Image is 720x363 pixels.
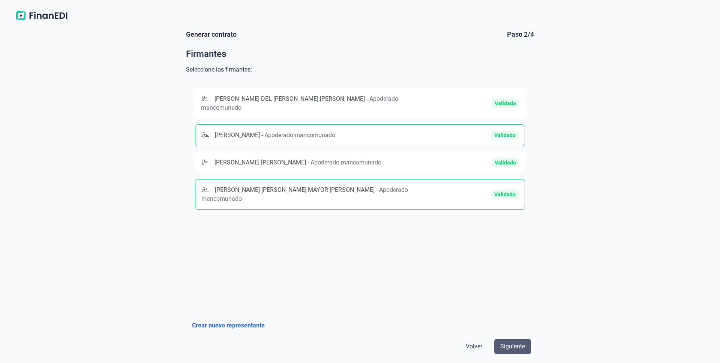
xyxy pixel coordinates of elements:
div: Validado [494,132,516,138]
span: - [366,95,368,102]
div: [PERSON_NAME] DEL [PERSON_NAME] [PERSON_NAME]-Apoderado mancomunadoValidado [195,88,525,118]
span: [PERSON_NAME] [PERSON_NAME] MAYOR [PERSON_NAME] [215,186,375,193]
div: Firmantes [186,48,534,60]
span: - [261,131,263,139]
div: [PERSON_NAME]-Apoderado mancomunadoValidado [195,124,525,146]
div: Validado [494,191,516,197]
span: [PERSON_NAME] DEL [PERSON_NAME] [PERSON_NAME] [214,95,365,102]
span: - [376,186,378,193]
div: Paso 2/4 [507,30,534,39]
button: Crear nuevo representante [192,321,265,330]
button: Siguiente [494,339,531,354]
div: Seleccione los firmantes: [186,66,534,73]
span: Volver [466,342,482,351]
div: Validado [495,100,516,106]
div: Validado [495,160,516,166]
span: [PERSON_NAME] [215,131,260,139]
span: Apoderado mancomunado [264,131,335,139]
div: [PERSON_NAME] [PERSON_NAME] MAYOR [PERSON_NAME]-Apoderado mancomunadoValidado [195,179,525,210]
span: Siguiente [500,342,525,351]
span: [PERSON_NAME] [PERSON_NAME] [214,159,306,166]
img: Logo de aplicación [12,9,71,22]
button: Volver [460,339,488,354]
div: Generar contrato [186,30,237,39]
span: Apoderado mancomunado [310,159,381,166]
div: [PERSON_NAME] [PERSON_NAME]-Apoderado mancomunadoValidado [195,152,525,173]
span: - [307,159,309,166]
